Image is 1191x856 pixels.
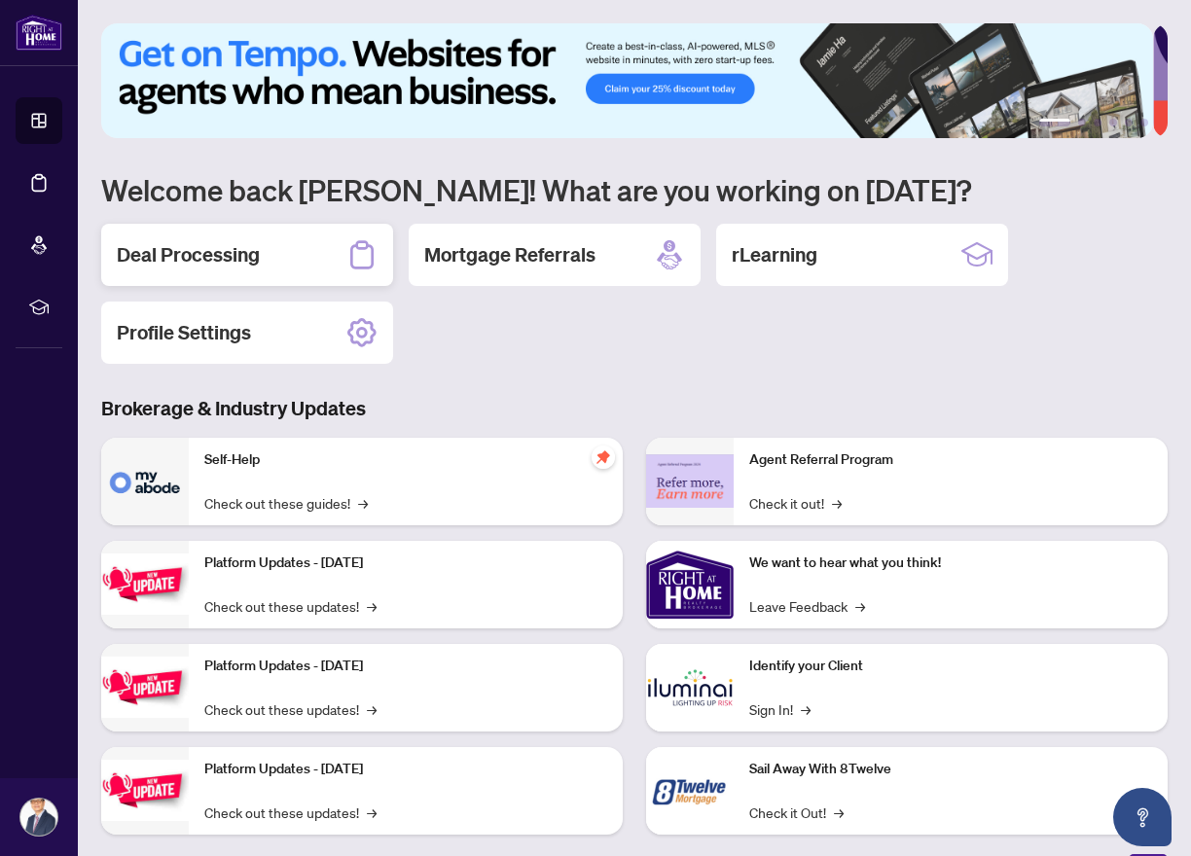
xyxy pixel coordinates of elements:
span: → [367,698,377,720]
h2: Deal Processing [117,241,260,268]
p: Platform Updates - [DATE] [204,656,607,677]
button: 6 [1140,119,1148,126]
p: Platform Updates - [DATE] [204,759,607,780]
button: Open asap [1113,788,1172,846]
img: Slide 0 [101,23,1153,138]
button: 3 [1094,119,1101,126]
span: → [832,492,842,514]
img: Agent Referral Program [646,454,734,508]
img: Self-Help [101,438,189,525]
a: Check out these guides!→ [204,492,368,514]
img: logo [16,15,62,51]
span: → [367,595,377,617]
img: Profile Icon [20,799,57,836]
a: Check it Out!→ [749,802,844,823]
p: Agent Referral Program [749,449,1152,471]
img: Identify your Client [646,644,734,731]
h3: Brokerage & Industry Updates [101,395,1168,422]
h2: rLearning [732,241,817,268]
span: → [367,802,377,823]
a: Check out these updates!→ [204,802,377,823]
img: Platform Updates - July 21, 2025 [101,553,189,615]
span: → [801,698,811,720]
p: Identify your Client [749,656,1152,677]
a: Check out these updates!→ [204,595,377,617]
a: Sign In!→ [749,698,811,720]
button: 1 [1039,119,1070,126]
span: → [855,595,865,617]
img: We want to hear what you think! [646,541,734,628]
h2: Profile Settings [117,319,251,346]
h1: Welcome back [PERSON_NAME]! What are you working on [DATE]? [101,171,1168,208]
span: pushpin [592,446,615,469]
h2: Mortgage Referrals [424,241,595,268]
img: Sail Away With 8Twelve [646,747,734,835]
p: Self-Help [204,449,607,471]
button: 5 [1125,119,1133,126]
p: We want to hear what you think! [749,553,1152,574]
p: Platform Updates - [DATE] [204,553,607,574]
span: → [834,802,844,823]
a: Check out these updates!→ [204,698,377,720]
a: Leave Feedback→ [749,595,865,617]
p: Sail Away With 8Twelve [749,759,1152,780]
button: 2 [1078,119,1086,126]
img: Platform Updates - June 23, 2025 [101,760,189,821]
button: 4 [1109,119,1117,126]
span: → [358,492,368,514]
img: Platform Updates - July 8, 2025 [101,657,189,718]
a: Check it out!→ [749,492,842,514]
